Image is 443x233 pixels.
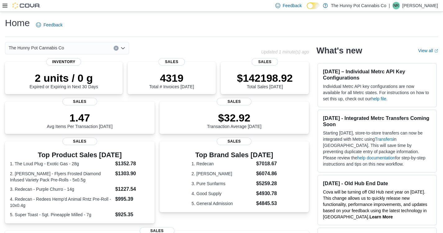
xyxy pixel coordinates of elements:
[192,200,254,207] dt: 5. General Admission
[389,2,390,9] p: |
[261,49,309,54] p: Updated 1 minute(s) ago
[402,2,438,9] p: [PERSON_NAME]
[115,170,149,177] dd: $1303.90
[256,170,277,177] dd: $6074.86
[9,44,64,52] span: The Hunny Pot Cannabis Co
[192,190,254,197] dt: 4. Good Supply
[256,160,277,167] dd: $7018.67
[256,190,277,197] dd: $4930.78
[149,72,194,84] p: 4319
[62,138,97,145] span: Sales
[316,46,362,56] h2: What's new
[371,96,386,101] a: help file
[323,130,432,167] p: Starting [DATE], store-to-store transfers can now be integrated with Metrc using in [GEOGRAPHIC_D...
[369,214,393,219] a: Learn More
[375,137,393,142] a: Transfers
[283,2,302,9] span: Feedback
[120,46,125,51] button: Open list of options
[47,112,113,124] p: 1.47
[357,155,395,160] a: help documentation
[192,171,254,177] dt: 2. [PERSON_NAME]
[323,83,432,102] p: Individual Metrc API key configurations are now available for all Metrc states. For instructions ...
[34,19,65,31] a: Feedback
[192,180,254,187] dt: 3. Pure Sunfarms
[5,17,30,29] h1: Home
[434,49,438,53] svg: External link
[12,2,40,9] img: Cova
[217,138,251,145] span: Sales
[114,46,119,51] button: Clear input
[207,112,262,129] div: Transaction Average [DATE]
[149,72,194,89] div: Total # Invoices [DATE]
[10,196,113,208] dt: 4. Redecan - Redees Hemp'd Animal Rntz Pre-Roll - 10x0.4g
[192,161,254,167] dt: 1. Redecan
[62,98,97,105] span: Sales
[47,112,113,129] div: Avg Items Per Transaction [DATE]
[158,58,185,66] span: Sales
[237,72,293,89] div: Total Sales [DATE]
[115,211,149,218] dd: $925.35
[331,2,386,9] p: The Hunny Pot Cannabis Co
[418,48,438,53] a: View allExternal link
[10,212,113,218] dt: 5. Super Toast - Sgt. Pineapple Milled - 7g
[43,22,62,28] span: Feedback
[256,180,277,187] dd: $5259.28
[323,68,432,81] h3: [DATE] – Individual Metrc API Key Configurations
[307,2,320,9] input: Dark Mode
[115,185,149,193] dd: $1227.54
[46,58,81,66] span: Inventory
[323,180,432,186] h3: [DATE] - Old Hub End Date
[393,2,399,9] span: NR
[192,151,277,159] h3: Top Brand Sales [DATE]
[323,115,432,127] h3: [DATE] - Integrated Metrc Transfers Coming Soon
[256,200,277,207] dd: $4845.53
[29,72,98,89] div: Expired or Expiring in Next 30 Days
[323,190,427,219] span: Cova will be turning off Old Hub next year on [DATE]. This change allows us to quickly release ne...
[10,151,150,159] h3: Top Product Sales [DATE]
[10,186,113,192] dt: 3. Redecan - Purple Churro - 14g
[252,58,278,66] span: Sales
[217,98,251,105] span: Sales
[10,171,113,183] dt: 2. [PERSON_NAME] - Flyers Frosted Diamond Infused Variety Pack Pre-Rolls - 5x0.5g
[10,161,113,167] dt: 1. The Loud Plug - Exotic Gas - 28g
[207,112,262,124] p: $32.92
[237,72,293,84] p: $142198.92
[115,195,149,203] dd: $995.39
[29,72,98,84] p: 2 units / 0 g
[392,2,400,9] div: Nolan Ryan
[115,160,149,167] dd: $1352.78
